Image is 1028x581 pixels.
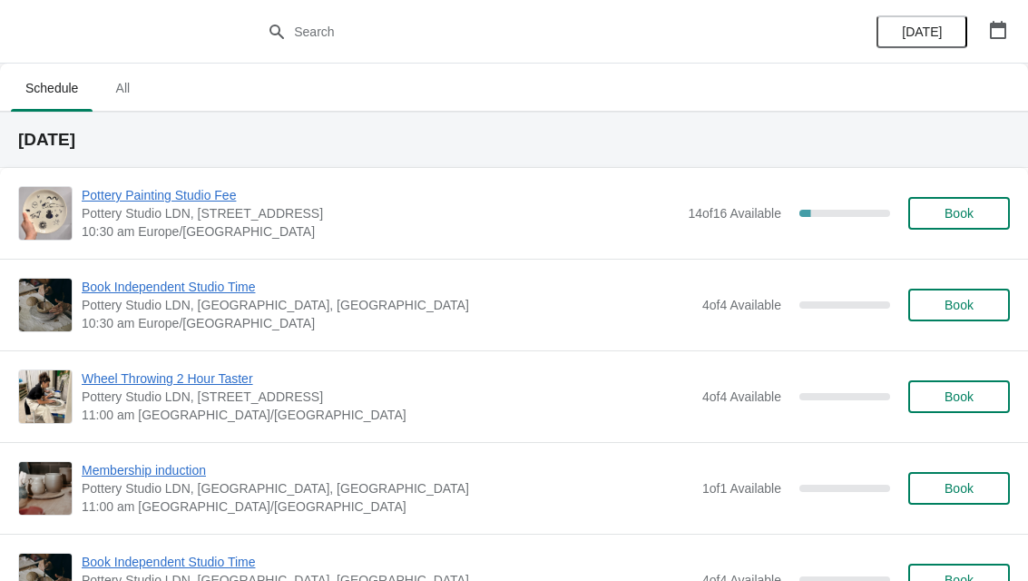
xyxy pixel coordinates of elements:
button: Book [908,472,1010,505]
span: Membership induction [82,461,693,479]
input: Search [293,15,771,48]
span: 10:30 am Europe/[GEOGRAPHIC_DATA] [82,222,679,241]
span: Pottery Studio LDN, [STREET_ADDRESS] [82,204,679,222]
span: Book Independent Studio Time [82,553,693,571]
span: 10:30 am Europe/[GEOGRAPHIC_DATA] [82,314,693,332]
img: Book Independent Studio Time | Pottery Studio LDN, London, UK | 10:30 am Europe/London [19,279,72,330]
button: Book [908,289,1010,321]
span: Wheel Throwing 2 Hour Taster [82,369,693,388]
span: Book Independent Studio Time [82,278,693,296]
span: Schedule [11,72,93,104]
span: Pottery Studio LDN, [STREET_ADDRESS] [82,388,693,406]
button: [DATE] [876,15,967,48]
span: Pottery Studio LDN, [GEOGRAPHIC_DATA], [GEOGRAPHIC_DATA] [82,296,693,314]
span: 4 of 4 Available [702,298,781,312]
img: Wheel Throwing 2 Hour Taster | Pottery Studio LDN, Unit 1.3, Building A4, 10 Monro Way, London, S... [19,370,72,423]
span: Pottery Studio LDN, [GEOGRAPHIC_DATA], [GEOGRAPHIC_DATA] [82,479,693,497]
span: 11:00 am [GEOGRAPHIC_DATA]/[GEOGRAPHIC_DATA] [82,406,693,424]
span: 1 of 1 Available [702,481,781,496]
span: 11:00 am [GEOGRAPHIC_DATA]/[GEOGRAPHIC_DATA] [82,497,693,516]
h2: [DATE] [18,131,1010,149]
button: Book [908,197,1010,230]
span: Book [945,481,974,496]
span: 4 of 4 Available [702,389,781,404]
span: Book [945,206,974,221]
span: Book [945,389,974,404]
span: Book [945,298,974,312]
span: [DATE] [902,25,942,39]
span: 14 of 16 Available [688,206,781,221]
button: Book [908,380,1010,413]
img: Membership induction | Pottery Studio LDN, Monro Way, London, UK | 11:00 am Europe/London [19,462,72,515]
span: Pottery Painting Studio Fee [82,186,679,204]
span: All [100,72,145,104]
img: Pottery Painting Studio Fee | Pottery Studio LDN, Unit 1.3, Building A4, 10 Monro Way, London, SE... [19,187,72,240]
